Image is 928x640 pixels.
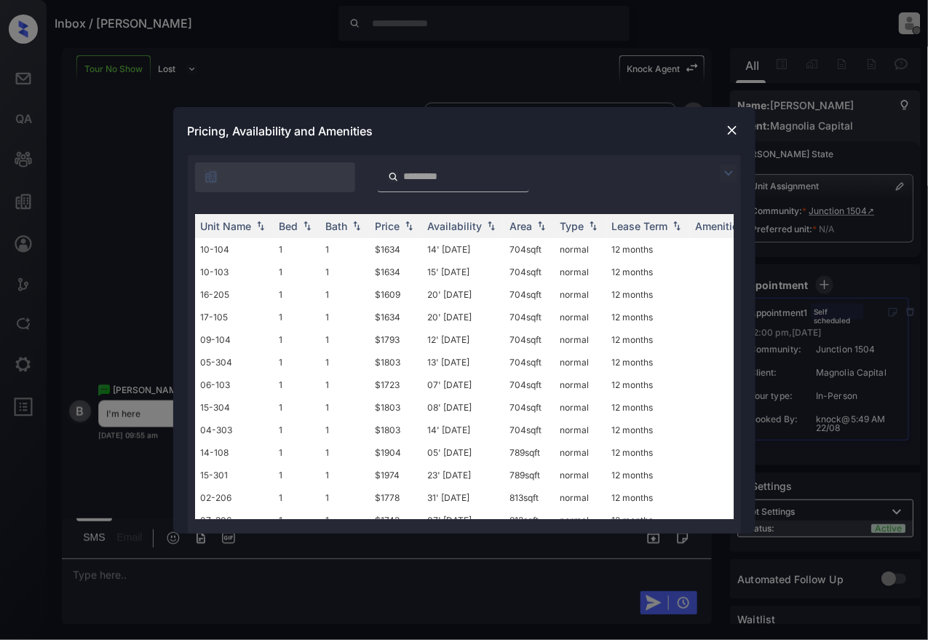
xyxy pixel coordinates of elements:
td: 704 sqft [504,351,555,374]
td: 1 [274,509,320,532]
td: 1 [274,328,320,351]
img: sorting [484,221,499,231]
td: 1 [274,374,320,396]
td: 12 months [606,464,690,486]
td: $1723 [370,374,422,396]
td: 13' [DATE] [422,351,504,374]
td: 12 months [606,238,690,261]
td: 1 [320,238,370,261]
img: icon-zuma [720,165,737,182]
td: 704 sqft [504,419,555,441]
div: Pricing, Availability and Amenities [173,107,756,155]
td: 06-103 [195,374,274,396]
img: sorting [670,221,684,231]
td: 12 months [606,283,690,306]
td: 1 [274,238,320,261]
img: sorting [402,221,416,231]
td: normal [555,328,606,351]
td: 05' [DATE] [422,441,504,464]
td: 14-108 [195,441,274,464]
td: 17-105 [195,306,274,328]
td: 08' [DATE] [422,396,504,419]
img: icon-zuma [204,170,218,184]
td: 07' [DATE] [422,374,504,396]
td: 1 [320,464,370,486]
td: 704 sqft [504,261,555,283]
td: 12 months [606,509,690,532]
td: $1634 [370,238,422,261]
td: 1 [274,306,320,328]
td: 1 [320,351,370,374]
div: Area [510,220,533,232]
td: 1 [320,283,370,306]
td: 12 months [606,261,690,283]
td: normal [555,509,606,532]
td: 12 months [606,351,690,374]
div: Bed [279,220,298,232]
td: 12 months [606,419,690,441]
div: Unit Name [201,220,252,232]
td: 12 months [606,306,690,328]
td: normal [555,283,606,306]
td: 10-104 [195,238,274,261]
td: normal [555,306,606,328]
td: 704 sqft [504,396,555,419]
div: Bath [326,220,348,232]
td: $1634 [370,261,422,283]
td: 04-303 [195,419,274,441]
img: sorting [534,221,549,231]
td: 789 sqft [504,441,555,464]
td: 1 [320,441,370,464]
td: 1 [320,374,370,396]
img: close [725,123,739,138]
td: normal [555,486,606,509]
td: 15' [DATE] [422,261,504,283]
td: 12 months [606,486,690,509]
img: sorting [349,221,364,231]
td: 15-301 [195,464,274,486]
td: 02-206 [195,486,274,509]
td: normal [555,464,606,486]
td: $1904 [370,441,422,464]
td: 1 [274,351,320,374]
td: 1 [274,419,320,441]
td: normal [555,261,606,283]
td: 789 sqft [504,464,555,486]
td: 1 [320,306,370,328]
td: 12 months [606,328,690,351]
td: 10-103 [195,261,274,283]
td: $1793 [370,328,422,351]
td: normal [555,419,606,441]
td: 09-104 [195,328,274,351]
td: $1609 [370,283,422,306]
td: 15-304 [195,396,274,419]
td: 1 [320,509,370,532]
td: 12 months [606,441,690,464]
td: 05-304 [195,351,274,374]
td: 1 [320,261,370,283]
td: 1 [274,396,320,419]
td: 704 sqft [504,306,555,328]
td: 1 [274,283,320,306]
div: Amenities [696,220,745,232]
td: normal [555,441,606,464]
td: 1 [320,396,370,419]
div: Price [376,220,400,232]
td: normal [555,351,606,374]
td: 12' [DATE] [422,328,504,351]
td: 31' [DATE] [422,486,504,509]
td: normal [555,238,606,261]
td: 1 [274,464,320,486]
td: 1 [274,441,320,464]
img: icon-zuma [388,170,399,183]
img: sorting [586,221,600,231]
img: sorting [300,221,314,231]
img: sorting [253,221,268,231]
td: 1 [274,486,320,509]
td: 12 months [606,374,690,396]
td: 07' [DATE] [422,509,504,532]
td: 12 months [606,396,690,419]
td: 1 [320,486,370,509]
td: 704 sqft [504,374,555,396]
td: $1974 [370,464,422,486]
